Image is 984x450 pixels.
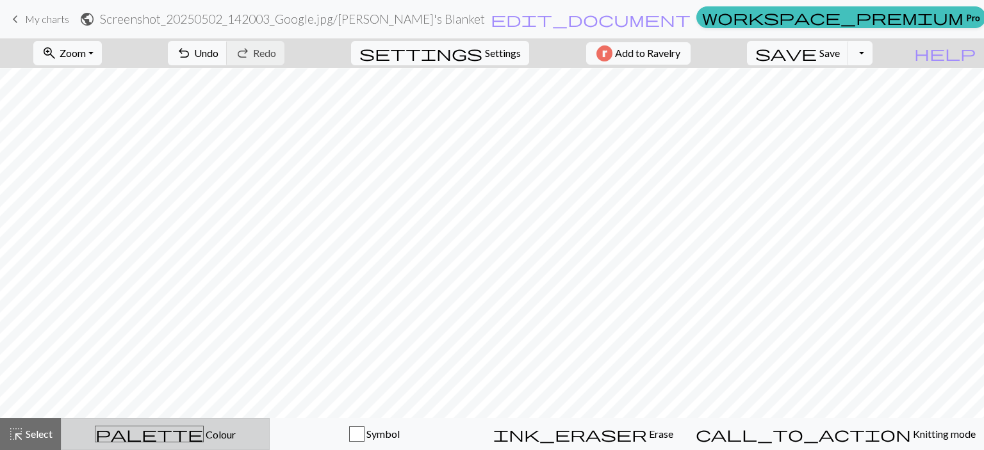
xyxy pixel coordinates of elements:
[168,41,227,65] button: Undo
[60,47,86,59] span: Zoom
[687,418,984,450] button: Knitting mode
[8,8,69,30] a: My charts
[365,428,400,440] span: Symbol
[79,10,95,28] span: public
[270,418,479,450] button: Symbol
[33,41,102,65] button: Zoom
[95,425,203,443] span: palette
[204,428,236,440] span: Colour
[479,418,687,450] button: Erase
[351,41,529,65] button: SettingsSettings
[61,418,270,450] button: Colour
[596,45,612,61] img: Ravelry
[702,8,963,26] span: workspace_premium
[696,425,911,443] span: call_to_action
[485,45,521,61] span: Settings
[24,428,53,440] span: Select
[755,44,817,62] span: save
[176,44,192,62] span: undo
[42,44,57,62] span: zoom_in
[747,41,849,65] button: Save
[615,45,680,61] span: Add to Ravelry
[194,47,218,59] span: Undo
[586,42,691,65] button: Add to Ravelry
[914,44,976,62] span: help
[491,10,691,28] span: edit_document
[8,10,23,28] span: keyboard_arrow_left
[647,428,673,440] span: Erase
[493,425,647,443] span: ink_eraser
[359,45,482,61] i: Settings
[8,425,24,443] span: highlight_alt
[25,13,69,25] span: My charts
[911,428,976,440] span: Knitting mode
[819,47,840,59] span: Save
[100,12,485,26] h2: Screenshot_20250502_142003_Google.jpg / [PERSON_NAME]'s Blanket
[359,44,482,62] span: settings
